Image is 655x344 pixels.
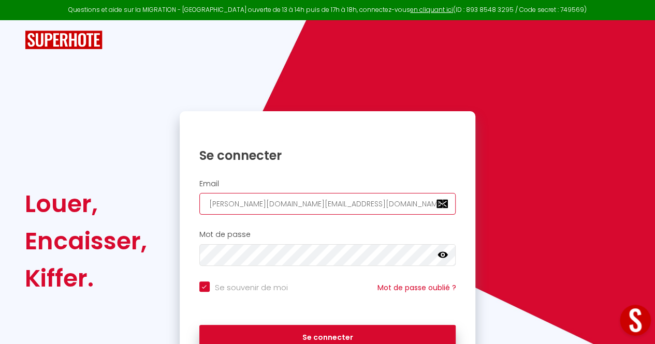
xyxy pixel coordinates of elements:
[25,222,147,260] div: Encaisser,
[25,31,103,50] img: SuperHote logo
[199,193,456,215] input: Ton Email
[377,282,456,293] a: Mot de passe oublié ?
[199,230,456,239] h2: Mot de passe
[410,5,453,14] a: en cliquant ici
[612,301,655,344] iframe: LiveChat chat widget
[199,147,456,163] h1: Se connecter
[25,185,147,222] div: Louer,
[25,260,147,297] div: Kiffer.
[199,180,456,188] h2: Email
